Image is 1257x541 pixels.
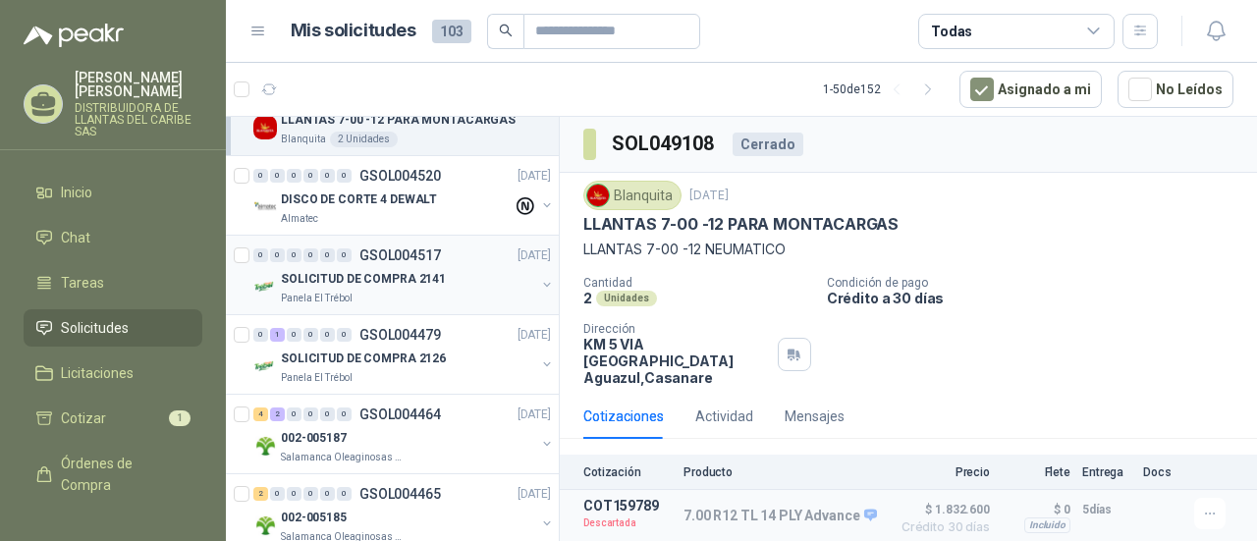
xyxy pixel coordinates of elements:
img: Company Logo [253,354,277,378]
p: Crédito a 30 días [827,290,1249,306]
p: 2 [583,290,592,306]
a: Órdenes de Compra [24,445,202,504]
p: GSOL004479 [359,328,441,342]
span: 103 [432,20,471,43]
span: Solicitudes [61,317,129,339]
div: 0 [303,248,318,262]
div: 0 [337,487,352,501]
p: Panela El Trébol [281,370,353,386]
p: GSOL004464 [359,407,441,421]
a: Inicio [24,174,202,211]
div: 0 [253,169,268,183]
div: 1 [270,328,285,342]
div: 0 [320,487,335,501]
img: Logo peakr [24,24,124,47]
span: $ 1.832.600 [892,498,990,521]
div: 0 [303,169,318,183]
span: Tareas [61,272,104,294]
div: 0 [320,169,335,183]
p: COT159789 [583,498,672,514]
a: 4 2 0 0 0 0 GSOL004464[DATE] Company Logo002-005187Salamanca Oleaginosas SAS [253,403,555,465]
div: 0 [303,407,318,421]
p: LLANTAS 7-00 -12 PARA MONTACARGAS [281,111,516,130]
p: Cantidad [583,276,811,290]
p: Descartada [583,514,672,533]
p: Entrega [1082,465,1131,479]
p: GSOL004520 [359,169,441,183]
span: Crédito 30 días [892,521,990,533]
span: search [499,24,513,37]
div: Actividad [695,406,753,427]
img: Company Logo [253,514,277,537]
p: Blanquita [281,132,326,147]
h3: SOL049108 [612,129,717,159]
a: Cotizar1 [24,400,202,437]
p: Panela El Trébol [281,291,353,306]
span: Chat [61,227,90,248]
div: 0 [337,407,352,421]
div: 0 [253,248,268,262]
p: Flete [1002,465,1070,479]
div: 0 [287,169,301,183]
div: Todas [931,21,972,42]
div: 2 Unidades [330,132,398,147]
span: Órdenes de Compra [61,453,184,496]
div: 0 [270,248,285,262]
div: 0 [337,248,352,262]
p: LLANTAS 7-00 -12 NEUMATICO [583,239,1233,260]
div: Unidades [596,291,657,306]
div: 0 [270,169,285,183]
a: 0 0 0 0 0 0 GSOL004517[DATE] Company LogoSOLICITUD DE COMPRA 2141Panela El Trébol [253,243,555,306]
img: Company Logo [587,185,609,206]
p: $ 0 [1002,498,1070,521]
p: SOLICITUD DE COMPRA 2141 [281,270,446,289]
p: [DATE] [518,246,551,265]
p: Producto [683,465,880,479]
div: 4 [253,407,268,421]
p: Dirección [583,322,770,336]
a: Solicitudes [24,309,202,347]
div: 0 [287,487,301,501]
div: Cotizaciones [583,406,664,427]
p: Almatec [281,211,318,227]
p: DISCO DE CORTE 4 DEWALT [281,190,437,209]
p: [DATE] [518,485,551,504]
p: [DATE] [689,187,729,205]
div: 0 [287,407,301,421]
span: Inicio [61,182,92,203]
p: 002-005187 [281,429,347,448]
a: CerradoSOL049108[DATE] Company LogoLLANTAS 7-00 -12 PARA MONTACARGASBlanquita2 Unidades [226,77,559,156]
div: 0 [287,328,301,342]
p: KM 5 VIA [GEOGRAPHIC_DATA] Aguazul , Casanare [583,336,770,386]
p: 7.00 R12 TL 14 PLY Advance [683,508,877,525]
p: Docs [1143,465,1182,479]
img: Company Logo [253,275,277,298]
div: 0 [337,169,352,183]
div: Incluido [1024,517,1070,533]
img: Company Logo [253,434,277,458]
div: 1 - 50 de 152 [823,74,944,105]
p: SOLICITUD DE COMPRA 2126 [281,350,446,368]
p: [DATE] [518,167,551,186]
p: [PERSON_NAME] [PERSON_NAME] [75,71,202,98]
div: 0 [337,328,352,342]
a: Licitaciones [24,354,202,392]
div: Cerrado [733,133,803,156]
button: No Leídos [1118,71,1233,108]
span: 1 [169,410,191,426]
p: GSOL004465 [359,487,441,501]
button: Asignado a mi [959,71,1102,108]
div: 0 [270,487,285,501]
img: Company Logo [253,195,277,219]
p: GSOL004517 [359,248,441,262]
div: 0 [303,487,318,501]
a: Tareas [24,264,202,301]
div: Mensajes [785,406,845,427]
p: 002-005185 [281,509,347,527]
p: DISTRIBUIDORA DE LLANTAS DEL CARIBE SAS [75,102,202,137]
a: Chat [24,219,202,256]
span: Licitaciones [61,362,134,384]
div: 0 [320,328,335,342]
div: 0 [287,248,301,262]
img: Company Logo [253,116,277,139]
